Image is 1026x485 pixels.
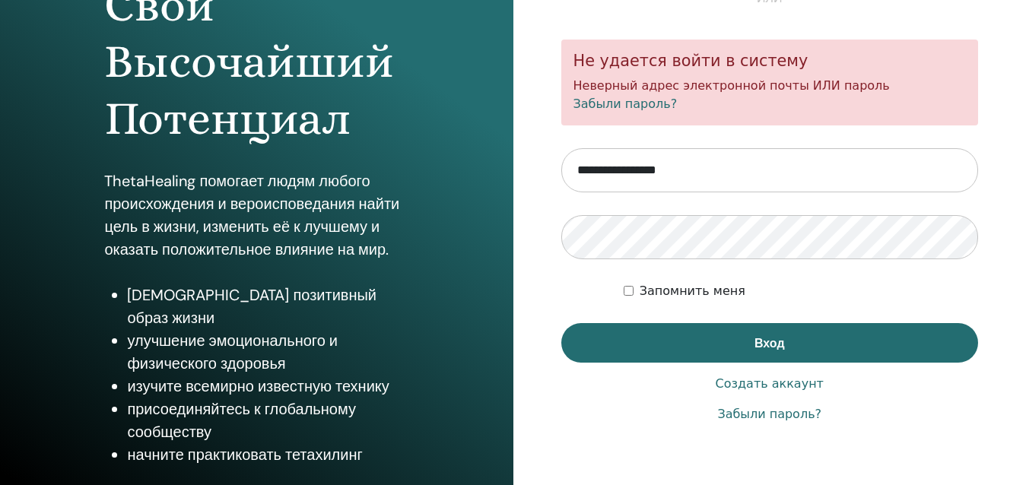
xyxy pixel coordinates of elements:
ya-tr-span: Создать аккаунт [716,376,824,391]
button: Вход [561,323,979,363]
ya-tr-span: Вход [754,335,785,351]
ya-tr-span: [DEMOGRAPHIC_DATA] позитивный образ жизни [127,285,376,328]
ya-tr-span: Неверный адрес электронной почты ИЛИ пароль [573,78,890,93]
ya-tr-span: Запомнить меня [640,284,745,298]
ya-tr-span: начните практиковать тетахилинг [127,445,362,464]
div: Сохраняйте мою аутентификацию на неопределённый срок или до тех пор, пока я не выйду из системы в... [624,282,978,300]
ya-tr-span: ThetaHealing помогает людям любого происхождения и вероисповедания найти цель в жизни, изменить е... [104,171,399,259]
a: Создать аккаунт [716,375,824,393]
ya-tr-span: Не удается войти в систему [573,52,808,70]
a: Забыли пароль? [717,405,821,423]
ya-tr-span: изучите всемирно известную технику [127,376,389,396]
ya-tr-span: улучшение эмоционального и физического здоровья [127,331,338,373]
ya-tr-span: присоединяйтесь к глобальному сообществу [127,399,356,442]
a: Забыли пароль? [573,97,678,111]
